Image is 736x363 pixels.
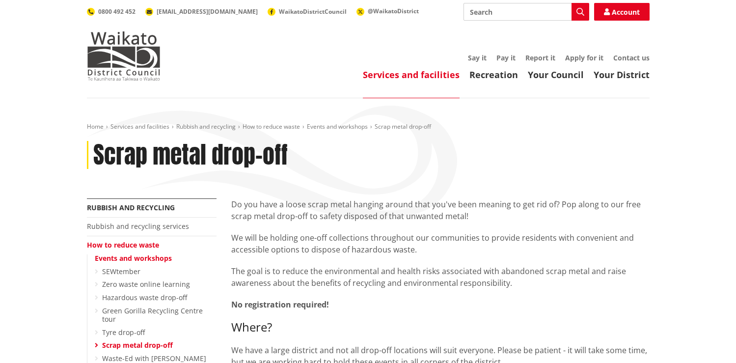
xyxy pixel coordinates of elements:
[87,222,189,231] a: Rubbish and recycling services
[528,69,584,81] a: Your Council
[613,53,650,62] a: Contact us
[231,232,650,255] p: We will be holding one-off collections throughout our communities to provide residents with conve...
[468,53,487,62] a: Say it
[231,265,650,289] p: The goal is to reduce the environmental and health risks associated with abandoned scrap metal an...
[87,123,650,131] nav: breadcrumb
[496,53,516,62] a: Pay it
[102,267,140,276] a: SEWtember
[231,198,650,222] p: Do you have a loose scrap metal hanging around that you've been meaning to get rid of? Pop along ...
[102,279,190,289] a: Zero waste online learning
[594,69,650,81] a: Your District
[176,122,236,131] a: Rubbish and recycling
[375,122,431,131] span: Scrap metal drop-off
[307,122,368,131] a: Events and workshops
[243,122,300,131] a: How to reduce waste
[469,69,518,81] a: Recreation
[279,7,347,16] span: WaikatoDistrictCouncil
[268,7,347,16] a: WaikatoDistrictCouncil
[594,3,650,21] a: Account
[525,53,555,62] a: Report it
[87,7,136,16] a: 0800 492 452
[145,7,258,16] a: [EMAIL_ADDRESS][DOMAIN_NAME]
[368,7,419,15] span: @WaikatoDistrict
[98,7,136,16] span: 0800 492 452
[95,253,172,263] a: Events and workshops
[102,306,203,324] a: Green Gorilla Recycling Centre tour
[110,122,169,131] a: Services and facilities
[93,141,288,169] h1: Scrap metal drop-off
[87,31,161,81] img: Waikato District Council - Te Kaunihera aa Takiwaa o Waikato
[87,203,175,212] a: Rubbish and recycling
[102,340,173,350] a: Scrap metal drop-off
[87,240,159,250] a: How to reduce waste
[463,3,589,21] input: Search input
[157,7,258,16] span: [EMAIL_ADDRESS][DOMAIN_NAME]
[356,7,419,15] a: @WaikatoDistrict
[102,354,206,363] a: Waste-Ed with [PERSON_NAME]
[102,293,187,302] a: Hazardous waste drop-off
[363,69,460,81] a: Services and facilities
[102,328,145,337] a: Tyre drop-off
[87,122,104,131] a: Home
[231,299,329,310] strong: No registration required!
[565,53,603,62] a: Apply for it
[231,320,650,335] h3: Where?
